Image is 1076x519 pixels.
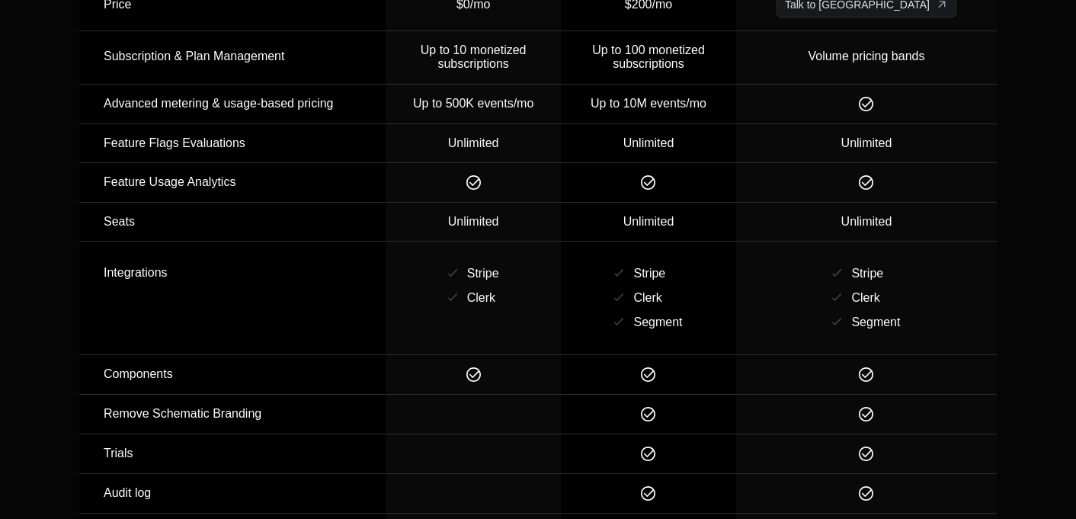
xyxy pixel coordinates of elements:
div: Unlimited [737,136,996,150]
div: Unlimited [562,136,735,150]
td: Audit log [79,474,386,514]
div: Subscription & Plan Management [104,43,385,69]
td: Trials [79,434,386,474]
td: Advanced metering & usage-based pricing [79,85,386,124]
td: Remove Schematic Branding [79,395,386,434]
div: Integrations [104,266,385,280]
div: Segment [633,315,682,330]
div: Up to 10M events/mo [562,97,735,111]
div: Up to 10 monetized subscriptions [386,43,560,72]
div: Segment [851,315,900,330]
div: Up to 500K events/mo [386,97,560,111]
div: Unlimited [737,215,996,229]
div: Unlimited [386,136,560,150]
div: Clerk [633,290,661,306]
div: Unlimited [386,215,560,229]
div: Stripe [851,266,883,281]
td: Feature Usage Analytics [79,163,386,203]
td: Feature Flags Evaluations [79,124,386,163]
td: Components [79,355,386,395]
span: Up to 100 monetized subscriptions [592,43,705,70]
div: Stripe [633,266,665,281]
div: Volume pricing bands [808,43,924,69]
div: Clerk [851,290,879,306]
td: Seats [79,203,386,242]
div: Clerk [467,290,495,306]
div: Unlimited [562,215,735,229]
div: Stripe [467,266,499,281]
